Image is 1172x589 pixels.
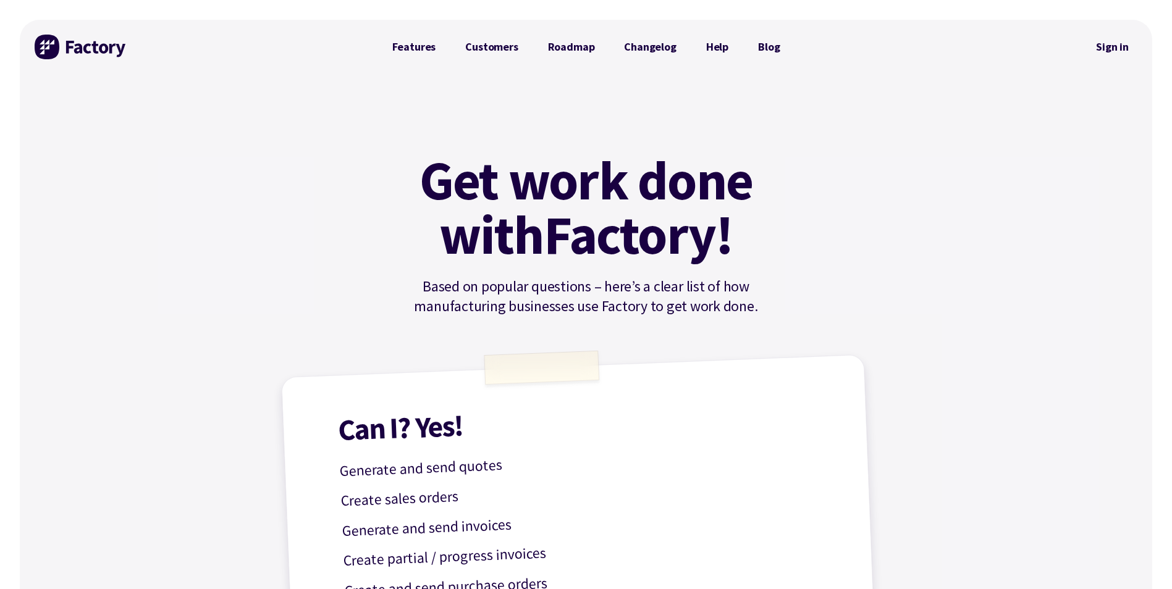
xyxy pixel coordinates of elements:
[533,35,610,59] a: Roadmap
[544,207,733,262] mark: Factory!
[339,440,833,483] p: Generate and send quotes
[1087,33,1137,61] nav: Secondary Navigation
[609,35,691,59] a: Changelog
[377,35,795,59] nav: Primary Navigation
[1087,33,1137,61] a: Sign in
[342,500,835,543] p: Generate and send invoices
[743,35,795,59] a: Blog
[343,530,837,573] p: Create partial / progress invoices
[691,35,743,59] a: Help
[377,277,795,316] p: Based on popular questions – here’s a clear list of how manufacturing businesses use Factory to g...
[401,153,772,262] h1: Get work done with
[337,396,831,445] h1: Can I? Yes!
[377,35,451,59] a: Features
[340,470,834,513] p: Create sales orders
[450,35,533,59] a: Customers
[35,35,127,59] img: Factory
